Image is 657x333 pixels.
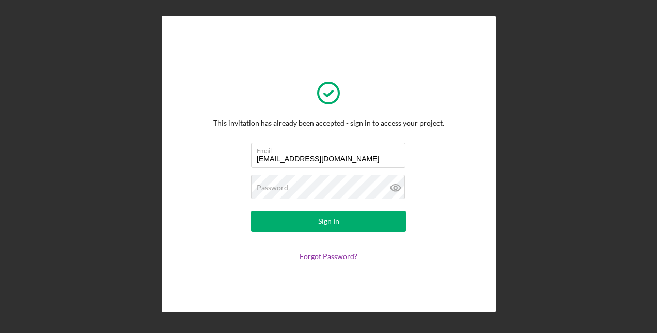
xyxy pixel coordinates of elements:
div: Sign In [318,211,339,232]
label: Email [257,143,405,155]
a: Forgot Password? [300,252,357,261]
div: This invitation has already been accepted - sign in to access your project. [213,119,444,127]
label: Password [257,184,288,192]
button: Sign In [251,211,406,232]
